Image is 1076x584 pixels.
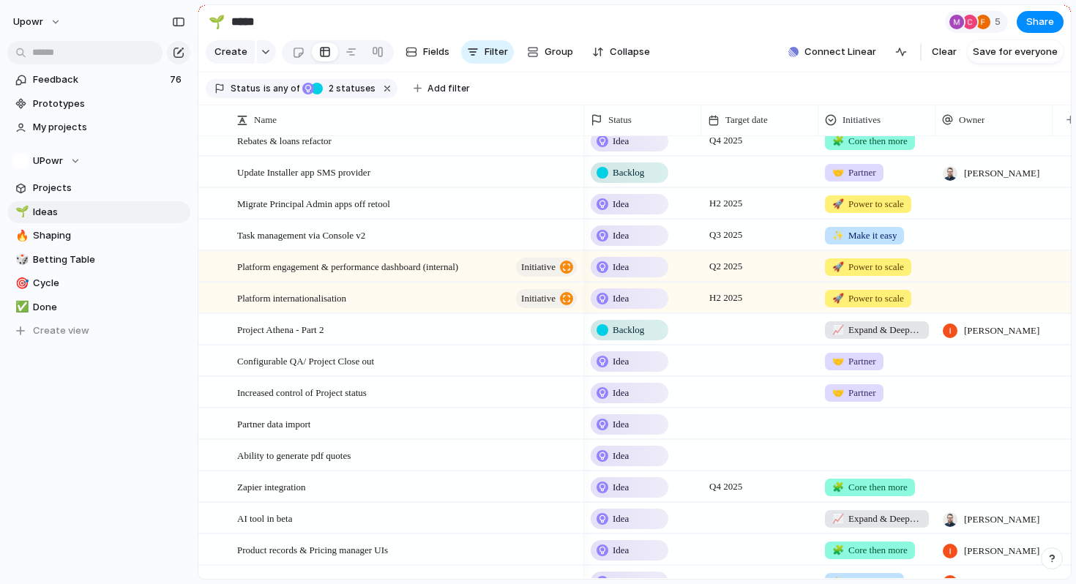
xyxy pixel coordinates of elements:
[832,387,844,398] span: 🤝
[613,291,629,306] span: Idea
[613,449,629,463] span: Idea
[7,10,69,34] button: upowr
[613,543,629,558] span: Idea
[832,386,876,400] span: Partner
[271,82,299,95] span: any of
[832,135,844,146] span: 🧩
[301,81,378,97] button: 2 statuses
[33,154,63,168] span: UPowr
[237,321,324,337] span: Project Athena - Part 2
[706,478,746,495] span: Q4 2025
[832,228,897,243] span: Make it easy
[261,81,302,97] button: isany of
[206,40,255,64] button: Create
[427,82,470,95] span: Add filter
[237,163,370,180] span: Update Installer app SMS provider
[832,293,844,304] span: 🚀
[804,45,876,59] span: Connect Linear
[405,78,479,99] button: Add filter
[237,132,332,149] span: Rebates & loans refactor
[13,252,28,267] button: 🎲
[7,201,190,223] a: 🌱Ideas
[832,134,908,149] span: Core then more
[932,45,957,59] span: Clear
[170,72,184,87] span: 76
[964,512,1039,527] span: [PERSON_NAME]
[613,480,629,495] span: Idea
[264,82,271,95] span: is
[324,82,376,95] span: statuses
[521,288,556,309] span: initiative
[13,276,28,291] button: 🎯
[237,478,306,495] span: Zapier integration
[7,320,190,342] button: Create view
[613,354,629,369] span: Idea
[516,258,577,277] button: initiative
[610,45,650,59] span: Collapse
[1017,11,1064,33] button: Share
[516,289,577,308] button: initiative
[843,113,881,127] span: Initiatives
[7,69,190,91] a: Feedback76
[832,197,904,211] span: Power to scale
[205,10,228,34] button: 🌱
[33,276,185,291] span: Cycle
[832,198,844,209] span: 🚀
[15,251,26,268] div: 🎲
[231,82,261,95] span: Status
[706,226,746,244] span: Q3 2025
[706,195,746,212] span: H2 2025
[964,323,1039,338] span: [PERSON_NAME]
[926,40,963,64] button: Clear
[33,97,185,111] span: Prototypes
[7,177,190,199] a: Projects
[521,257,556,277] span: initiative
[613,386,629,400] span: Idea
[7,93,190,115] a: Prototypes
[959,113,985,127] span: Owner
[832,167,844,178] span: 🤝
[520,40,580,64] button: Group
[964,166,1039,181] span: [PERSON_NAME]
[7,272,190,294] a: 🎯Cycle
[1026,15,1054,29] span: Share
[324,83,336,94] span: 2
[967,40,1064,64] button: Save for everyone
[237,383,367,400] span: Increased control of Project status
[964,544,1039,558] span: [PERSON_NAME]
[33,120,185,135] span: My projects
[237,226,365,243] span: Task management via Console v2
[832,513,844,524] span: 📈
[237,541,388,558] span: Product records & Pricing manager UIs
[237,195,390,211] span: Migrate Principal Admin apps off retool
[706,132,746,149] span: Q4 2025
[237,446,351,463] span: Ability to generate pdf quotes
[214,45,247,59] span: Create
[832,291,904,306] span: Power to scale
[13,205,28,220] button: 🌱
[832,356,844,367] span: 🤝
[832,354,876,369] span: Partner
[400,40,455,64] button: Fields
[706,289,746,307] span: H2 2025
[613,197,629,211] span: Idea
[995,15,1005,29] span: 5
[613,512,629,526] span: Idea
[7,296,190,318] a: ✅Done
[13,228,28,243] button: 🔥
[33,323,89,338] span: Create view
[613,417,629,432] span: Idea
[7,225,190,247] a: 🔥Shaping
[586,40,656,64] button: Collapse
[725,113,768,127] span: Target date
[33,300,185,315] span: Done
[832,543,908,558] span: Core then more
[423,45,449,59] span: Fields
[7,249,190,271] div: 🎲Betting Table
[832,544,844,555] span: 🧩
[15,228,26,244] div: 🔥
